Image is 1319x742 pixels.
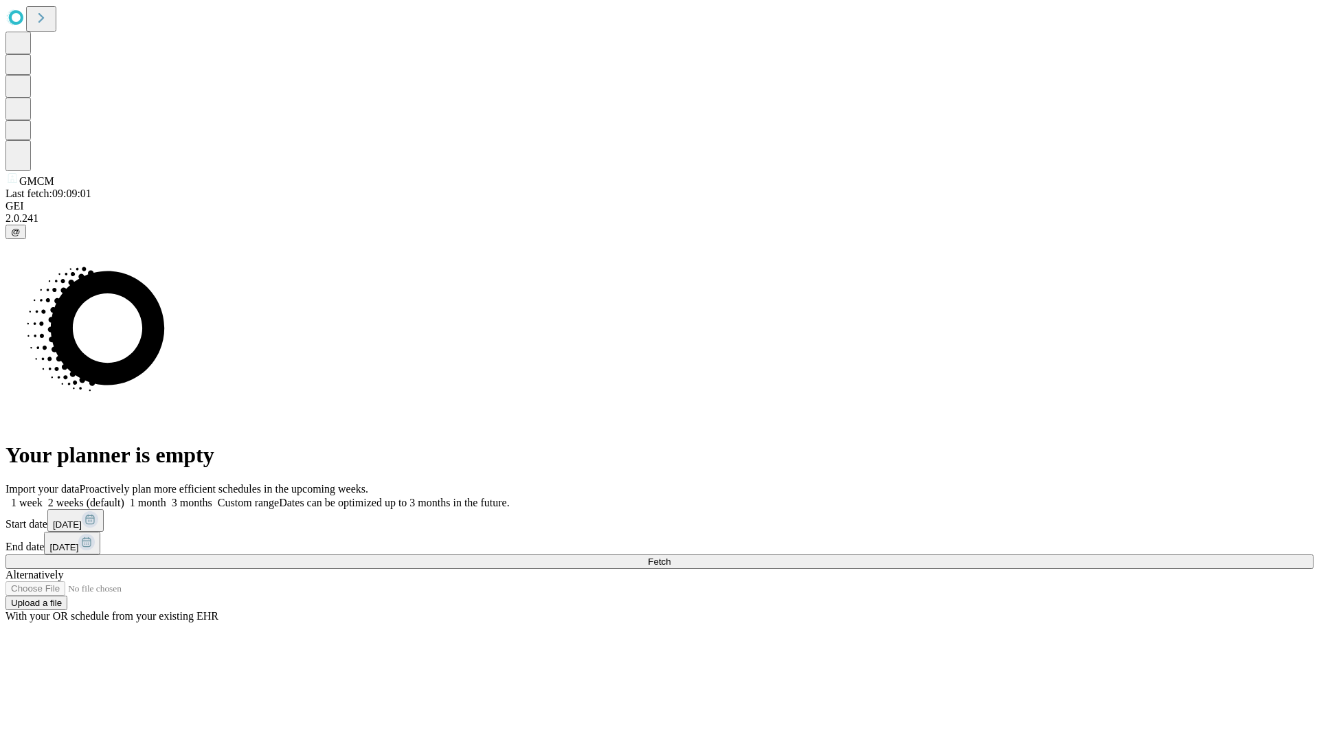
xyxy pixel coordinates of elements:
[5,225,26,239] button: @
[47,509,104,532] button: [DATE]
[5,596,67,610] button: Upload a file
[5,442,1314,468] h1: Your planner is empty
[218,497,279,508] span: Custom range
[11,227,21,237] span: @
[5,188,91,199] span: Last fetch: 09:09:01
[53,519,82,530] span: [DATE]
[11,497,43,508] span: 1 week
[48,497,124,508] span: 2 weeks (default)
[5,509,1314,532] div: Start date
[5,483,80,495] span: Import your data
[648,556,670,567] span: Fetch
[5,532,1314,554] div: End date
[279,497,509,508] span: Dates can be optimized up to 3 months in the future.
[5,610,218,622] span: With your OR schedule from your existing EHR
[5,212,1314,225] div: 2.0.241
[44,532,100,554] button: [DATE]
[19,175,54,187] span: GMCM
[172,497,212,508] span: 3 months
[5,554,1314,569] button: Fetch
[49,542,78,552] span: [DATE]
[130,497,166,508] span: 1 month
[80,483,368,495] span: Proactively plan more efficient schedules in the upcoming weeks.
[5,200,1314,212] div: GEI
[5,569,63,581] span: Alternatively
